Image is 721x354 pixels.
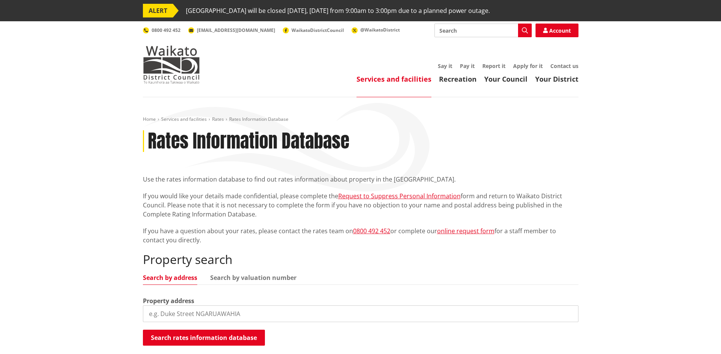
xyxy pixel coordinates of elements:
[338,192,461,200] a: Request to Suppress Personal Information
[143,275,197,281] a: Search by address
[143,191,578,219] p: If you would like your details made confidential, please complete the form and return to Waikato ...
[143,27,181,33] a: 0800 492 452
[460,62,475,70] a: Pay it
[229,116,288,122] span: Rates Information Database
[513,62,543,70] a: Apply for it
[143,305,578,322] input: e.g. Duke Street NGARUAWAHIA
[197,27,275,33] span: [EMAIL_ADDRESS][DOMAIN_NAME]
[152,27,181,33] span: 0800 492 452
[357,74,431,84] a: Services and facilities
[212,116,224,122] a: Rates
[360,27,400,33] span: @WaikatoDistrict
[482,62,505,70] a: Report it
[536,24,578,37] a: Account
[188,27,275,33] a: [EMAIL_ADDRESS][DOMAIN_NAME]
[210,275,296,281] a: Search by valuation number
[353,227,390,235] a: 0800 492 452
[186,4,490,17] span: [GEOGRAPHIC_DATA] will be closed [DATE], [DATE] from 9:00am to 3:00pm due to a planned power outage.
[550,62,578,70] a: Contact us
[143,175,578,184] p: Use the rates information database to find out rates information about property in the [GEOGRAPHI...
[143,4,173,17] span: ALERT
[292,27,344,33] span: WaikatoDistrictCouncil
[143,226,578,245] p: If you have a question about your rates, please contact the rates team on or complete our for a s...
[352,27,400,33] a: @WaikatoDistrict
[439,74,477,84] a: Recreation
[438,62,452,70] a: Say it
[484,74,528,84] a: Your Council
[437,227,494,235] a: online request form
[143,116,156,122] a: Home
[143,252,578,267] h2: Property search
[161,116,207,122] a: Services and facilities
[535,74,578,84] a: Your District
[283,27,344,33] a: WaikatoDistrictCouncil
[143,330,265,346] button: Search rates information database
[143,116,578,123] nav: breadcrumb
[143,296,194,305] label: Property address
[143,46,200,84] img: Waikato District Council - Te Kaunihera aa Takiwaa o Waikato
[148,130,349,152] h1: Rates Information Database
[434,24,532,37] input: Search input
